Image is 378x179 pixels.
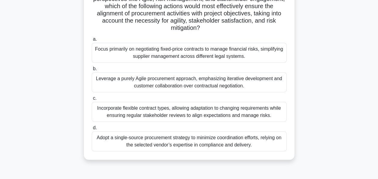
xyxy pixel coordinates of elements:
[92,43,287,63] div: Focus primarily on negotiating fixed-price contracts to manage financial risks, simplifying suppl...
[93,66,97,71] span: b.
[92,102,287,122] div: Incorporate flexible contract types, allowing adaptation to changing requirements while ensuring ...
[92,72,287,92] div: Leverage a purely Agile procurement approach, emphasizing iterative development and customer coll...
[93,36,97,42] span: a.
[93,96,97,101] span: c.
[93,125,97,130] span: d.
[92,131,287,151] div: Adopt a single-source procurement strategy to minimize coordination efforts, relying on the selec...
